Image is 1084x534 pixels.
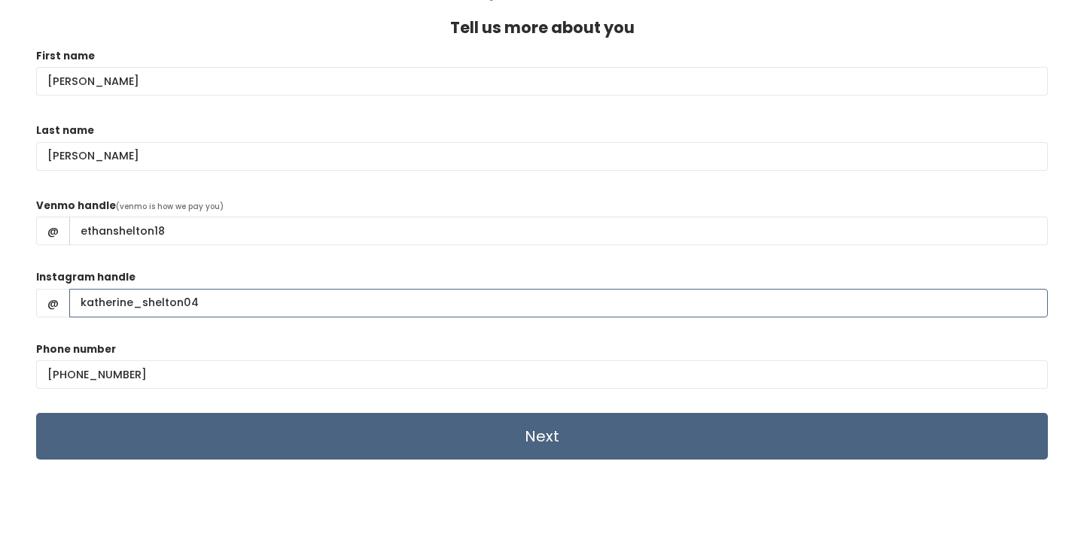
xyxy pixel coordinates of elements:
span: @ [36,217,70,245]
input: handle [69,289,1048,317]
input: handle [69,217,1048,245]
label: Instagram handle [36,270,135,285]
label: Venmo handle [36,199,116,214]
h4: Tell us more about you [450,19,635,36]
label: First name [36,49,95,64]
span: (venmo is how we pay you) [116,201,224,212]
label: Phone number [36,342,116,357]
label: Last name [36,123,94,138]
span: @ [36,289,70,317]
input: Next [36,413,1048,460]
input: (___) ___-____ [36,360,1048,389]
